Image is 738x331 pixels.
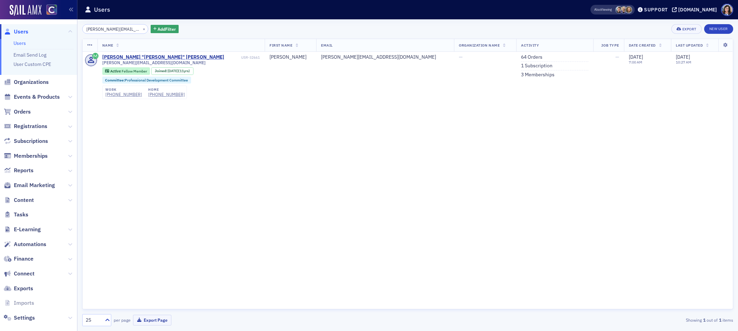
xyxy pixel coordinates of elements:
[14,108,31,116] span: Orders
[629,60,642,65] time: 7:00 AM
[615,54,619,60] span: —
[14,152,48,160] span: Memberships
[13,61,51,67] a: User Custom CPE
[82,24,148,34] input: Search…
[4,28,28,36] a: Users
[4,226,41,233] a: E-Learning
[4,196,34,204] a: Content
[105,78,188,82] a: Committee:Professional Development Committee
[594,7,601,12] div: Also
[601,43,619,48] span: Job Type
[704,24,733,34] a: New User
[41,4,57,16] a: View Homepage
[521,63,552,69] a: 1 Subscription
[14,137,48,145] span: Subscriptions
[14,28,28,36] span: Users
[148,92,185,97] a: [PHONE_NUMBER]
[629,54,643,60] span: [DATE]
[721,4,733,16] span: Profile
[14,182,55,189] span: Email Marketing
[10,5,41,16] img: SailAMX
[14,123,47,130] span: Registrations
[133,315,171,325] button: Export Page
[110,69,122,74] span: Active
[629,43,656,48] span: Date Created
[625,6,632,13] span: Lindsay Moore
[4,93,60,101] a: Events & Products
[4,255,34,263] a: Finance
[459,43,500,48] span: Organization Name
[105,92,142,97] a: [PHONE_NUMBER]
[672,7,719,12] button: [DOMAIN_NAME]
[4,167,34,174] a: Reports
[94,6,110,14] h1: Users
[4,152,48,160] a: Memberships
[4,241,46,248] a: Automations
[4,182,55,189] a: Email Marketing
[671,24,701,34] button: Export
[644,7,668,13] div: Support
[269,54,311,60] div: [PERSON_NAME]
[14,78,49,86] span: Organizations
[105,69,147,73] a: Active Fellow Member
[225,55,260,60] div: USR-32661
[676,43,703,48] span: Last Updated
[151,67,193,75] div: Joined: 2014-09-30 00:00:00
[4,285,33,292] a: Exports
[14,93,60,101] span: Events & Products
[4,123,47,130] a: Registrations
[4,137,48,145] a: Subscriptions
[141,26,147,32] button: ×
[321,54,449,60] div: [PERSON_NAME][EMAIL_ADDRESS][DOMAIN_NAME]
[718,317,722,323] strong: 1
[521,317,733,323] div: Showing out of items
[521,43,539,48] span: Activity
[168,68,178,73] span: [DATE]
[676,60,691,65] time: 10:27 AM
[148,88,185,92] div: home
[14,255,34,263] span: Finance
[321,43,333,48] span: Email
[521,54,542,60] a: 64 Orders
[4,78,49,86] a: Organizations
[102,60,206,65] span: [PERSON_NAME][EMAIL_ADDRESS][DOMAIN_NAME]
[4,270,35,278] a: Connect
[105,88,142,92] div: work
[4,211,28,218] a: Tasks
[14,196,34,204] span: Content
[4,108,31,116] a: Orders
[459,54,463,60] span: —
[4,314,35,322] a: Settings
[615,6,623,13] span: Pamela Galey-Coleman
[676,54,690,60] span: [DATE]
[14,299,34,307] span: Imports
[14,211,28,218] span: Tasks
[168,69,190,73] div: (11yrs)
[102,54,224,60] a: [PERSON_NAME] "[PERSON_NAME]" [PERSON_NAME]
[122,69,147,74] span: Fellow Member
[105,78,125,82] span: Committee :
[521,72,555,78] a: 3 Memberships
[14,167,34,174] span: Reports
[102,77,191,84] div: Committee:
[4,299,34,307] a: Imports
[702,317,707,323] strong: 1
[14,241,46,248] span: Automations
[114,317,131,323] label: per page
[678,7,717,13] div: [DOMAIN_NAME]
[269,43,292,48] span: First Name
[46,4,57,15] img: SailAMX
[151,25,179,33] button: AddFilter
[86,317,101,324] div: 25
[14,226,41,233] span: E-Learning
[13,40,26,46] a: Users
[102,43,113,48] span: Name
[155,69,168,73] span: Joined :
[13,52,46,58] a: Email Send Log
[102,67,150,75] div: Active: Active: Fellow Member
[682,27,697,31] div: Export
